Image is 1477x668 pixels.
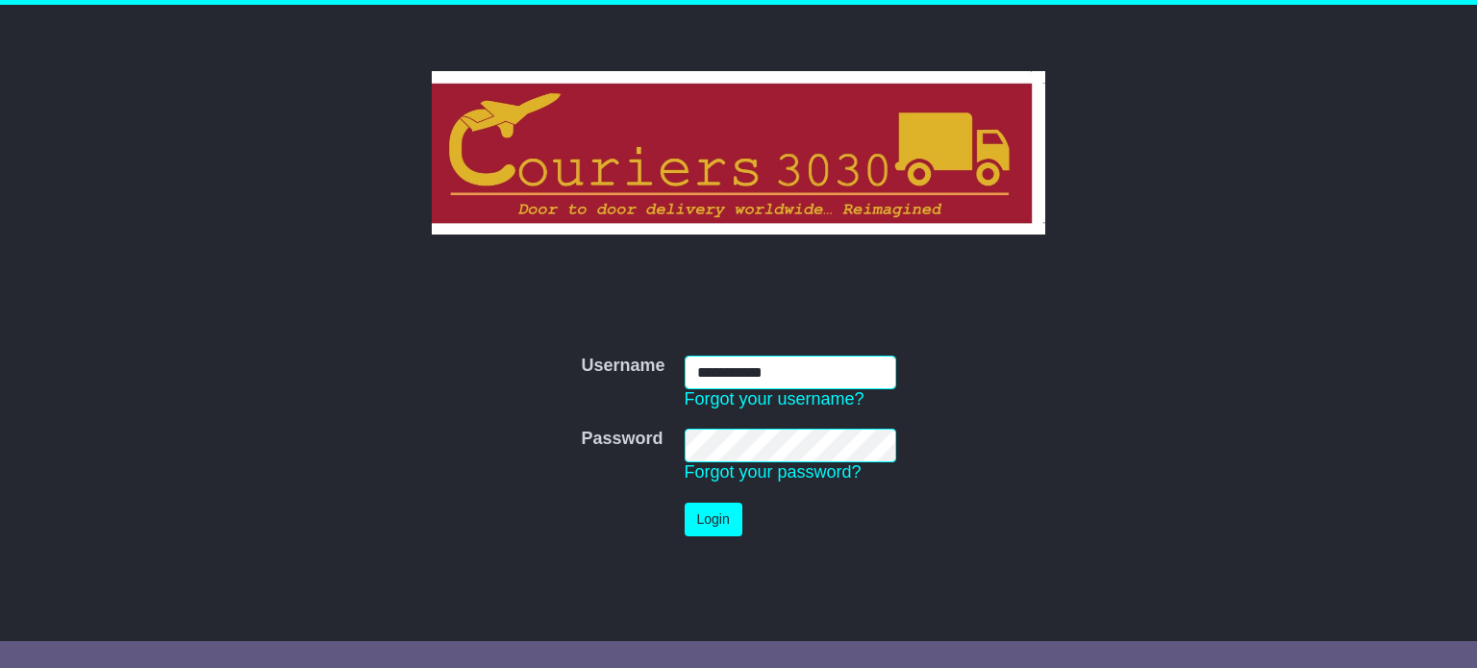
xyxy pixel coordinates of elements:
img: Couriers 3030 [432,71,1046,235]
a: Forgot your username? [685,389,864,408]
a: Forgot your password? [685,462,862,482]
label: Username [581,356,664,377]
button: Login [685,503,742,536]
label: Password [581,429,663,450]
